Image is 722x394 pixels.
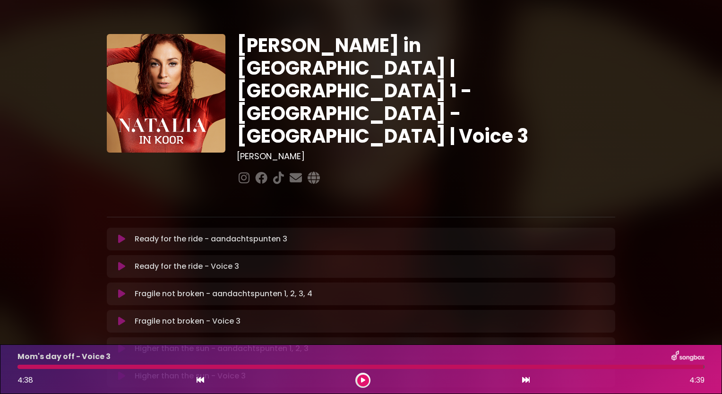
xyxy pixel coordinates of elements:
p: Fragile not broken - aandachtspunten 1, 2, 3, 4 [135,288,312,300]
p: Fragile not broken - Voice 3 [135,316,241,327]
h3: [PERSON_NAME] [237,151,615,162]
h1: [PERSON_NAME] in [GEOGRAPHIC_DATA] | [GEOGRAPHIC_DATA] 1 - [GEOGRAPHIC_DATA] - [GEOGRAPHIC_DATA] ... [237,34,615,147]
img: songbox-logo-white.png [671,351,705,363]
span: 4:39 [689,375,705,386]
img: YTVS25JmS9CLUqXqkEhs [107,34,225,153]
p: Mom's day off - Voice 3 [17,351,111,362]
p: Ready for the ride - Voice 3 [135,261,239,272]
p: Ready for the ride - aandachtspunten 3 [135,233,287,245]
span: 4:38 [17,375,33,385]
p: Higher than the sun - aandachtspunten 1, 2, 3 [135,343,309,354]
